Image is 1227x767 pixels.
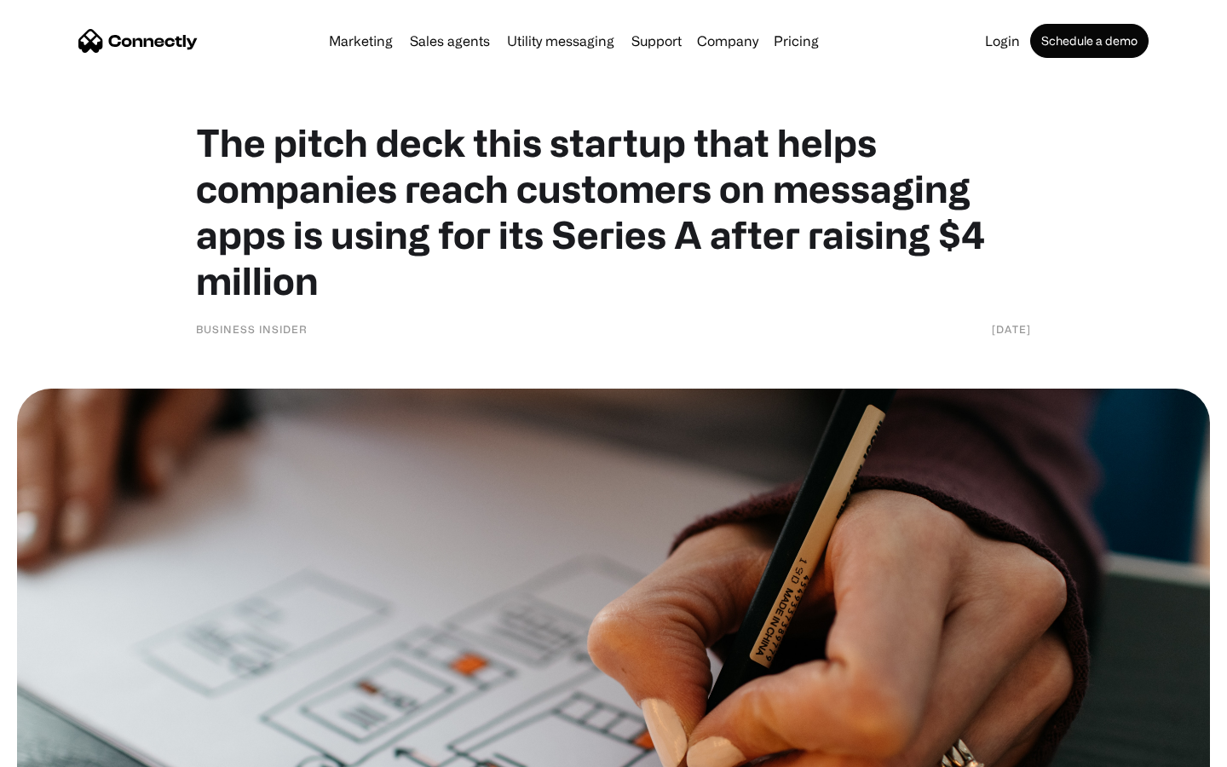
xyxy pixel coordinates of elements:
[34,737,102,761] ul: Language list
[403,34,497,48] a: Sales agents
[78,28,198,54] a: home
[697,29,758,53] div: Company
[1030,24,1149,58] a: Schedule a demo
[196,320,308,337] div: Business Insider
[196,119,1031,303] h1: The pitch deck this startup that helps companies reach customers on messaging apps is using for i...
[692,29,763,53] div: Company
[625,34,688,48] a: Support
[17,737,102,761] aside: Language selected: English
[322,34,400,48] a: Marketing
[767,34,826,48] a: Pricing
[992,320,1031,337] div: [DATE]
[978,34,1027,48] a: Login
[500,34,621,48] a: Utility messaging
